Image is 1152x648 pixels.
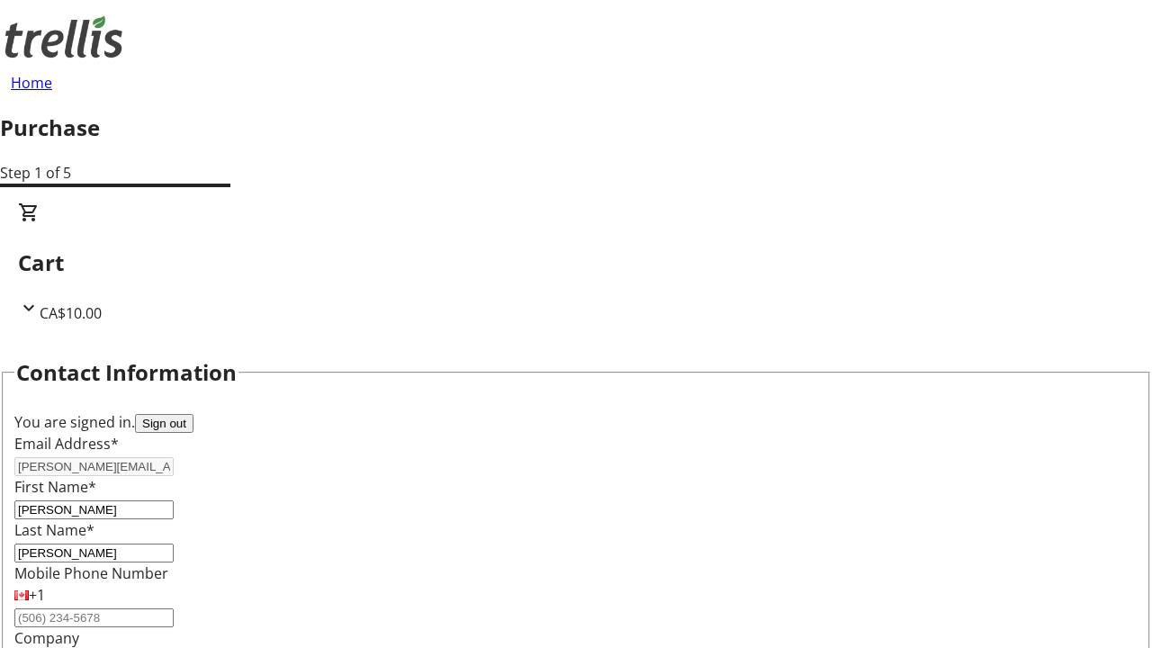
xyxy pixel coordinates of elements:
div: You are signed in. [14,411,1138,433]
input: (506) 234-5678 [14,608,174,627]
h2: Contact Information [16,356,237,389]
button: Sign out [135,414,193,433]
div: CartCA$10.00 [18,202,1134,324]
label: First Name* [14,477,96,497]
h2: Cart [18,247,1134,279]
label: Mobile Phone Number [14,563,168,583]
span: CA$10.00 [40,303,102,323]
label: Last Name* [14,520,94,540]
label: Company [14,628,79,648]
label: Email Address* [14,434,119,454]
